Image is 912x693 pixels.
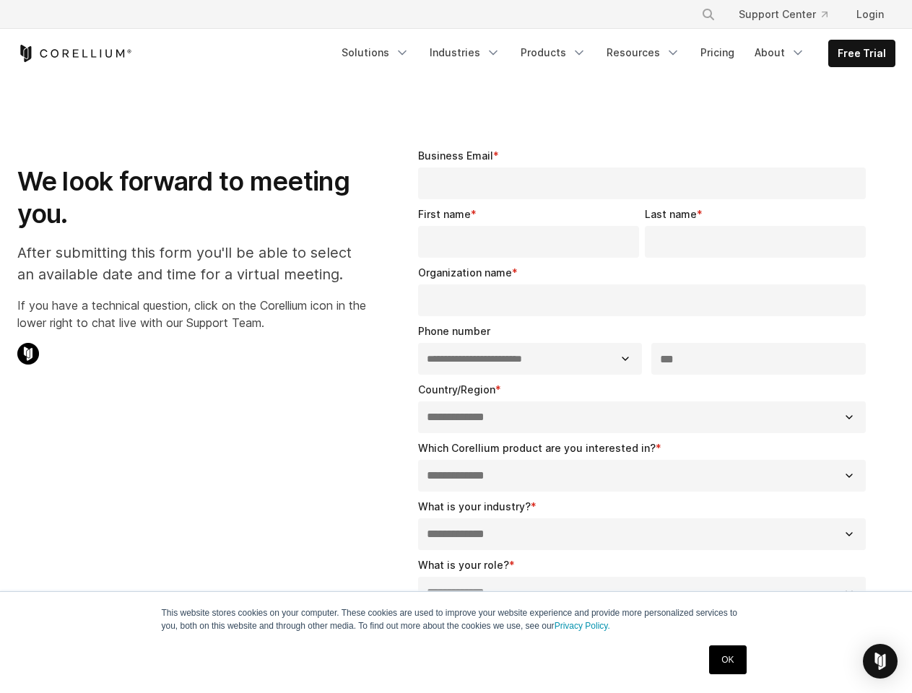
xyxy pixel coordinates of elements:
[418,559,509,571] span: What is your role?
[17,242,366,285] p: After submitting this form you'll be able to select an available date and time for a virtual meet...
[17,297,366,331] p: If you have a technical question, click on the Corellium icon in the lower right to chat live wit...
[162,606,751,632] p: This website stores cookies on your computer. These cookies are used to improve your website expe...
[695,1,721,27] button: Search
[512,40,595,66] a: Products
[692,40,743,66] a: Pricing
[555,621,610,631] a: Privacy Policy.
[746,40,814,66] a: About
[333,40,895,67] div: Navigation Menu
[829,40,895,66] a: Free Trial
[17,165,366,230] h1: We look forward to meeting you.
[709,645,746,674] a: OK
[418,325,490,337] span: Phone number
[727,1,839,27] a: Support Center
[418,266,512,279] span: Organization name
[863,644,898,679] div: Open Intercom Messenger
[645,208,697,220] span: Last name
[421,40,509,66] a: Industries
[418,149,493,162] span: Business Email
[418,383,495,396] span: Country/Region
[418,208,471,220] span: First name
[418,500,531,513] span: What is your industry?
[684,1,895,27] div: Navigation Menu
[845,1,895,27] a: Login
[333,40,418,66] a: Solutions
[418,442,656,454] span: Which Corellium product are you interested in?
[17,45,132,62] a: Corellium Home
[17,343,39,365] img: Corellium Chat Icon
[598,40,689,66] a: Resources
